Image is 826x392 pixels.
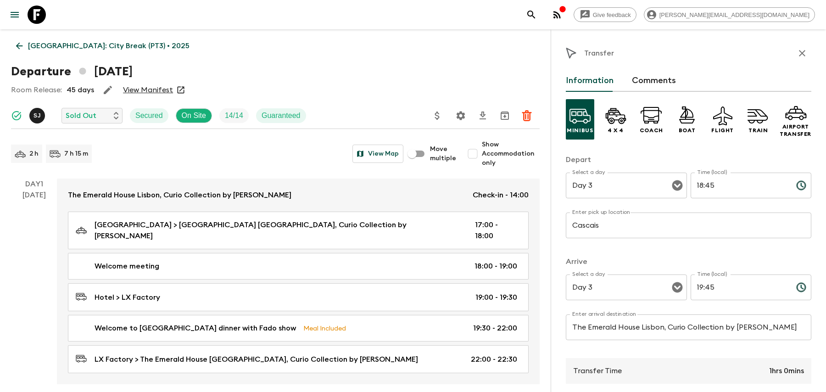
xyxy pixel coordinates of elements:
p: Guaranteed [262,110,301,121]
p: Room Release: [11,84,62,95]
button: Choose time, selected time is 7:45 PM [792,278,810,297]
p: Welcome to [GEOGRAPHIC_DATA] dinner with Fado show [95,323,296,334]
p: Check-in - 14:00 [473,190,529,201]
p: 14 / 14 [225,110,243,121]
label: Enter arrival destination [572,310,636,318]
a: Give feedback [574,7,636,22]
div: Secured [130,108,168,123]
p: Boat [679,127,695,134]
p: Sold Out [66,110,96,121]
p: 17:00 - 18:00 [475,219,517,241]
p: 18:00 - 19:00 [474,261,517,272]
p: Secured [135,110,163,121]
button: Archive (Completed, Cancelled or Unsynced Departures only) [496,106,514,125]
span: Show Accommodation only [482,140,540,168]
button: Comments [632,70,676,92]
div: [PERSON_NAME][EMAIL_ADDRESS][DOMAIN_NAME] [644,7,815,22]
p: 22:00 - 22:30 [471,354,517,365]
button: Open [671,281,684,294]
label: Time (local) [697,270,727,278]
div: Trip Fill [219,108,249,123]
p: Meal Included [303,323,346,333]
label: Select a day [572,168,605,176]
label: Time (local) [697,168,727,176]
button: search adventures [522,6,541,24]
button: Settings [452,106,470,125]
p: Train [748,127,768,134]
a: LX Factory > The Emerald House [GEOGRAPHIC_DATA], Curio Collection by [PERSON_NAME]22:00 - 22:30 [68,345,529,373]
p: Welcome meeting [95,261,159,272]
span: Give feedback [588,11,636,18]
p: [GEOGRAPHIC_DATA] > [GEOGRAPHIC_DATA] [GEOGRAPHIC_DATA], Curio Collection by [PERSON_NAME] [95,219,460,241]
a: Hotel > LX Factory19:00 - 19:30 [68,283,529,311]
button: Download CSV [474,106,492,125]
h1: Departure [DATE] [11,62,133,81]
p: S J [33,112,41,119]
p: On Site [182,110,206,121]
a: Welcome to [GEOGRAPHIC_DATA] dinner with Fado showMeal Included19:30 - 22:00 [68,315,529,342]
a: [GEOGRAPHIC_DATA] > [GEOGRAPHIC_DATA] [GEOGRAPHIC_DATA], Curio Collection by [PERSON_NAME]17:00 -... [68,212,529,249]
button: View Map [352,145,403,163]
a: The Emerald House Lisbon, Curio Collection by [PERSON_NAME]Check-in - 14:00 [57,179,540,212]
span: [PERSON_NAME][EMAIL_ADDRESS][DOMAIN_NAME] [654,11,815,18]
p: Flight [711,127,734,134]
div: [DATE] [22,190,46,384]
p: 2 h [29,149,39,158]
p: Day 1 [11,179,57,190]
p: [GEOGRAPHIC_DATA]: City Break (PT3) • 2025 [28,40,190,51]
p: 4 x 4 [608,127,624,134]
label: Select a day [572,270,605,278]
button: menu [6,6,24,24]
button: Information [566,70,614,92]
input: hh:mm [691,274,789,300]
p: 7 h 15 m [64,149,88,158]
button: Choose time, selected time is 6:45 PM [792,176,810,195]
p: Arrive [566,256,811,267]
svg: Synced Successfully [11,110,22,121]
p: Coach [640,127,663,134]
a: Welcome meeting18:00 - 19:00 [68,253,529,280]
input: hh:mm [691,173,789,198]
p: 19:00 - 19:30 [475,292,517,303]
p: 45 days [67,84,94,95]
a: View Manifest [123,85,173,95]
button: SJ [29,108,47,123]
a: [GEOGRAPHIC_DATA]: City Break (PT3) • 2025 [11,37,195,55]
p: 19:30 - 22:00 [473,323,517,334]
div: On Site [176,108,212,123]
p: Minibus [567,127,593,134]
p: The Emerald House Lisbon, Curio Collection by [PERSON_NAME] [68,190,291,201]
span: Sónia Justo [29,111,47,118]
p: Hotel > LX Factory [95,292,160,303]
p: LX Factory > The Emerald House [GEOGRAPHIC_DATA], Curio Collection by [PERSON_NAME] [95,354,418,365]
p: Depart [566,154,811,165]
button: Delete [518,106,536,125]
p: 1hrs 0mins [769,365,804,376]
p: Transfer [584,48,614,59]
span: Move multiple [430,145,456,163]
button: Open [671,179,684,192]
label: Enter pick up location [572,208,631,216]
p: Transfer Time [573,365,622,376]
button: Update Price, Early Bird Discount and Costs [428,106,446,125]
p: Airport Transfer [780,123,811,138]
